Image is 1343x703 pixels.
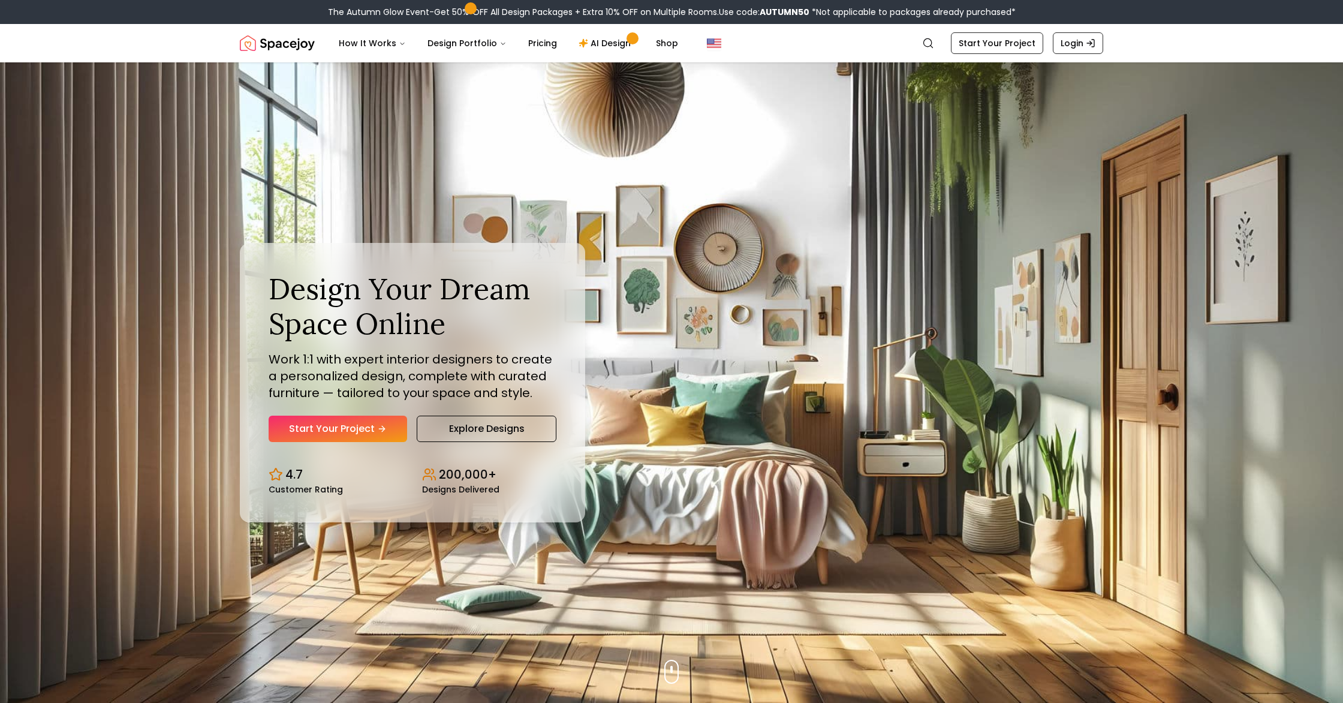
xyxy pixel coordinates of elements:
[519,31,567,55] a: Pricing
[418,31,516,55] button: Design Portfolio
[269,351,556,401] p: Work 1:1 with expert interior designers to create a personalized design, complete with curated fu...
[951,32,1043,54] a: Start Your Project
[719,6,809,18] span: Use code:
[329,31,415,55] button: How It Works
[269,416,407,442] a: Start Your Project
[269,272,556,341] h1: Design Your Dream Space Online
[269,456,556,494] div: Design stats
[328,6,1016,18] div: The Autumn Glow Event-Get 50% OFF All Design Packages + Extra 10% OFF on Multiple Rooms.
[285,466,303,483] p: 4.7
[707,36,721,50] img: United States
[422,485,499,494] small: Designs Delivered
[1053,32,1103,54] a: Login
[240,24,1103,62] nav: Global
[569,31,644,55] a: AI Design
[646,31,688,55] a: Shop
[417,416,556,442] a: Explore Designs
[760,6,809,18] b: AUTUMN50
[329,31,688,55] nav: Main
[439,466,496,483] p: 200,000+
[269,485,343,494] small: Customer Rating
[240,31,315,55] img: Spacejoy Logo
[240,31,315,55] a: Spacejoy
[809,6,1016,18] span: *Not applicable to packages already purchased*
